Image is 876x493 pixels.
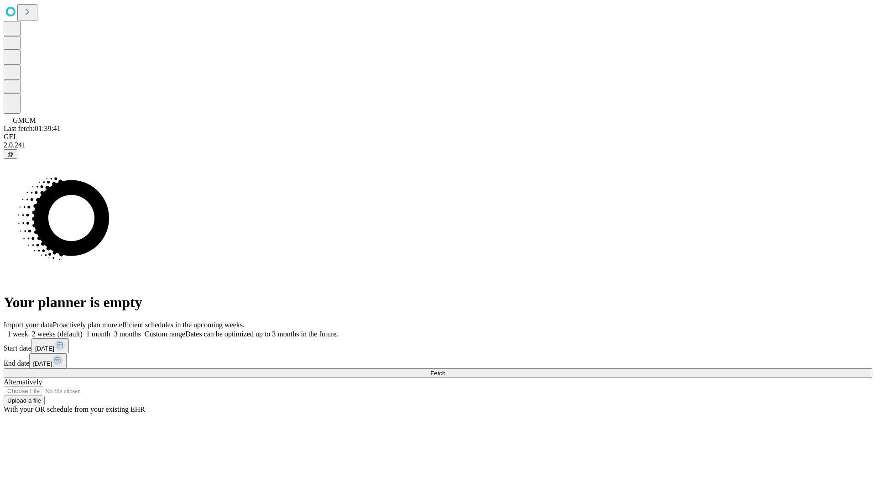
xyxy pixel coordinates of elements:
[29,353,67,368] button: [DATE]
[4,405,145,413] span: With your OR schedule from your existing EHR
[4,338,872,353] div: Start date
[33,360,52,367] span: [DATE]
[4,353,872,368] div: End date
[114,330,141,338] span: 3 months
[4,378,42,386] span: Alternatively
[4,125,61,132] span: Last fetch: 01:39:41
[4,141,872,149] div: 2.0.241
[53,321,245,329] span: Proactively plan more efficient schedules in the upcoming weeks.
[35,345,54,352] span: [DATE]
[32,330,83,338] span: 2 weeks (default)
[7,330,28,338] span: 1 week
[4,149,17,159] button: @
[185,330,338,338] span: Dates can be optimized up to 3 months in the future.
[31,338,69,353] button: [DATE]
[7,151,14,157] span: @
[86,330,110,338] span: 1 month
[4,294,872,311] h1: Your planner is empty
[4,321,53,329] span: Import your data
[4,396,45,405] button: Upload a file
[145,330,185,338] span: Custom range
[13,116,36,124] span: GMCM
[4,133,872,141] div: GEI
[430,370,445,377] span: Fetch
[4,368,872,378] button: Fetch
